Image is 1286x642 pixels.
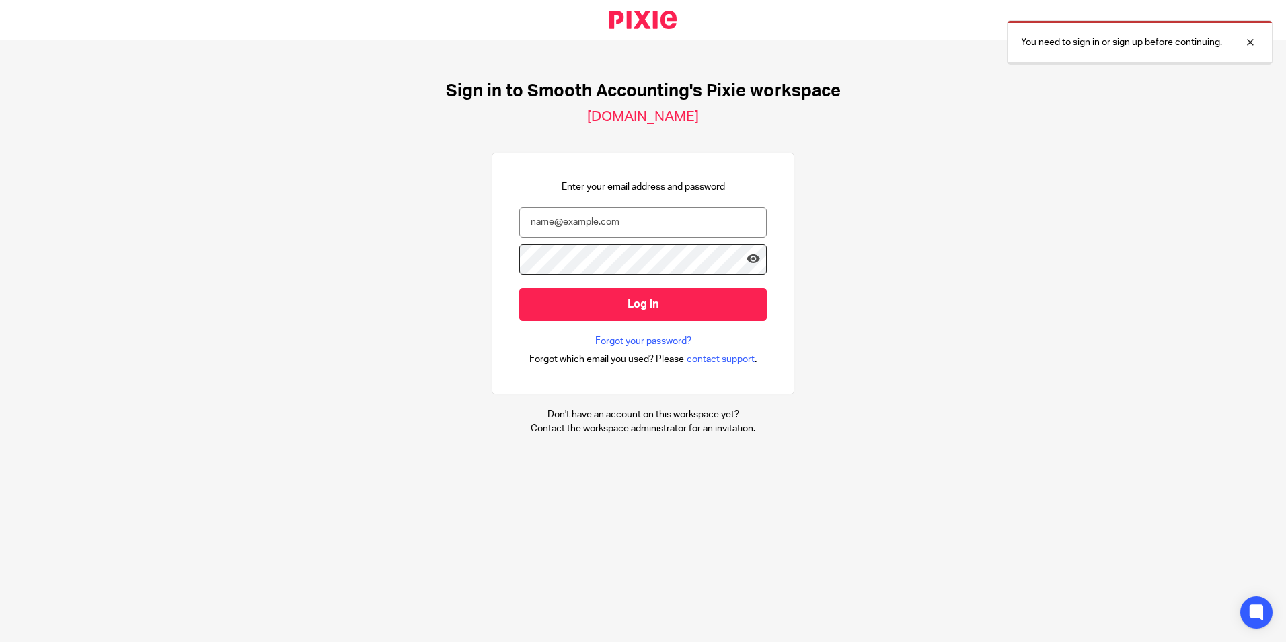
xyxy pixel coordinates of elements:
[687,353,755,366] span: contact support
[595,334,691,348] a: Forgot your password?
[446,81,841,102] h1: Sign in to Smooth Accounting's Pixie workspace
[519,207,767,238] input: name@example.com
[562,180,725,194] p: Enter your email address and password
[531,408,755,421] p: Don't have an account on this workspace yet?
[740,251,756,267] keeper-lock: Open Keeper Popup
[529,351,757,367] div: .
[531,422,755,435] p: Contact the workspace administrator for an invitation.
[1021,36,1222,49] p: You need to sign in or sign up before continuing.
[529,353,684,366] span: Forgot which email you used? Please
[519,288,767,321] input: Log in
[587,108,699,126] h2: [DOMAIN_NAME]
